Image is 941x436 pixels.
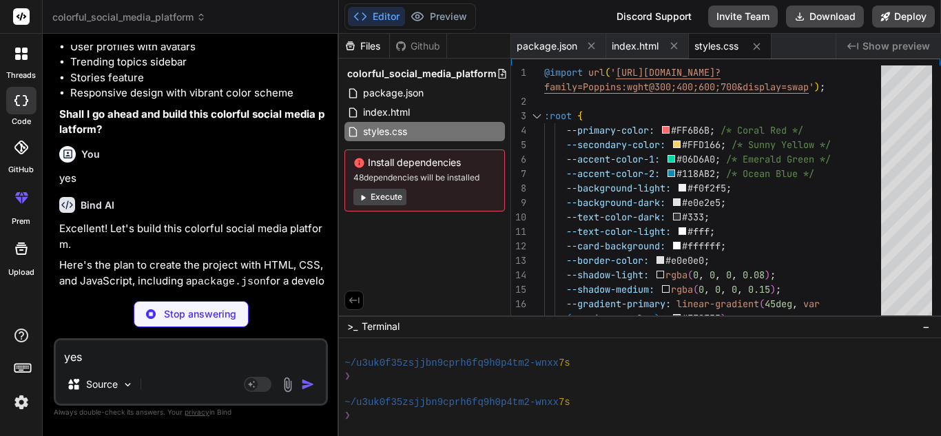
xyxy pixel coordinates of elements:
div: Github [390,39,446,53]
span: 45deg [765,298,792,310]
span: 7s [559,396,570,409]
div: 15 [511,282,526,297]
div: 16 [511,297,526,311]
div: 7 [511,167,526,181]
span: --gradient-primary: [566,298,671,310]
div: 12 [511,239,526,253]
div: 9 [511,196,526,210]
div: 4 [511,123,526,138]
p: Here's the plan to create the project with HTML, CSS, and JavaScript, including a for a developme... [59,258,325,321]
span: --border-color: [566,254,649,267]
span: 0 [727,269,732,281]
span: --shadow-medium: [566,283,654,295]
span: family=Poppins:wght@300;400;600;700&display=swap [544,81,809,93]
span: , [732,269,738,281]
span: #FF6B6B [672,124,710,136]
span: 0 [694,269,699,281]
span: , [721,283,727,295]
span: rgba [666,269,688,281]
span: --primary-color: [566,124,654,136]
p: Source [86,377,118,391]
span: ~/u3uk0f35zsjjbn9cprh6fq9h0p4tm2-wnxx [344,357,559,370]
li: Stories feature [70,70,325,86]
span: 0.15 [749,283,771,295]
span: Show preview [862,39,930,53]
span: ~/u3uk0f35zsjjbn9cprh6fq9h0p4tm2-wnxx [344,396,559,409]
span: 0.08 [743,269,765,281]
span: ) [771,283,776,295]
span: ( [566,312,572,324]
span: index.html [362,104,411,121]
span: ; [716,167,721,180]
code: package.json [192,276,266,288]
div: 10 [511,210,526,225]
span: /* Coral Red */ [721,124,804,136]
span: ; [727,182,732,194]
div: 14 [511,268,526,282]
span: ; [705,254,710,267]
label: code [12,116,31,127]
span: @import [544,66,583,79]
span: styles.css [694,39,738,53]
span: ' [610,66,616,79]
span: ; [820,81,825,93]
span: 0 [732,283,738,295]
span: /* Ocean Blue */ [727,167,815,180]
span: , [738,283,743,295]
h6: You [81,147,100,161]
span: package.json [362,85,425,101]
span: ) [721,312,727,324]
p: Stop answering [164,307,236,321]
span: 7s [559,357,570,370]
div: 6 [511,152,526,167]
span: ; [727,312,732,324]
span: [URL][DOMAIN_NAME]? [616,66,721,79]
span: --shadow-light: [566,269,649,281]
span: --accent-color-1: [566,153,660,165]
li: Responsive design with vibrant color scheme [70,85,325,101]
span: --accent-color-2: [566,167,660,180]
button: Invite Team [708,6,778,28]
span: ❯ [344,409,351,422]
div: Discord Support [608,6,700,28]
span: >_ [347,320,358,333]
span: ( [605,66,610,79]
div: 8 [511,181,526,196]
button: Deploy [872,6,935,28]
span: package.json [517,39,577,53]
div: Files [339,39,389,53]
span: #118AB2 [677,167,716,180]
span: ❯ [344,370,351,383]
p: Always double-check its answers. Your in Bind [54,406,328,419]
span: ; [771,269,776,281]
button: Editor [348,7,405,26]
span: #333 [683,211,705,223]
span: , [699,269,705,281]
span: { [577,110,583,122]
span: ) [654,312,660,324]
div: 1 [511,65,526,80]
div: 5 [511,138,526,152]
span: , [792,298,798,310]
button: Download [786,6,864,28]
li: User profiles with avatars [70,39,325,55]
span: #e0e0e0 [666,254,705,267]
li: Trending topics sidebar [70,54,325,70]
span: Install dependencies [353,156,496,169]
strong: Shall I go ahead and build this colorful social media platform? [59,107,324,136]
span: /* Emerald Green */ [727,153,831,165]
span: /* Sunny Yellow */ [732,138,831,151]
span: #FF8E53 [683,312,721,324]
span: #f0f2f5 [688,182,727,194]
span: 48 dependencies will be installed [353,172,496,183]
span: --background-dark: [566,196,665,209]
h6: Bind AI [81,198,114,212]
label: GitHub [8,164,34,176]
div: 2 [511,94,526,109]
button: Preview [405,7,473,26]
span: ( [694,283,699,295]
span: , [660,312,665,324]
span: colorful_social_media_platform [52,10,206,24]
span: − [922,320,930,333]
label: Upload [8,267,34,278]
